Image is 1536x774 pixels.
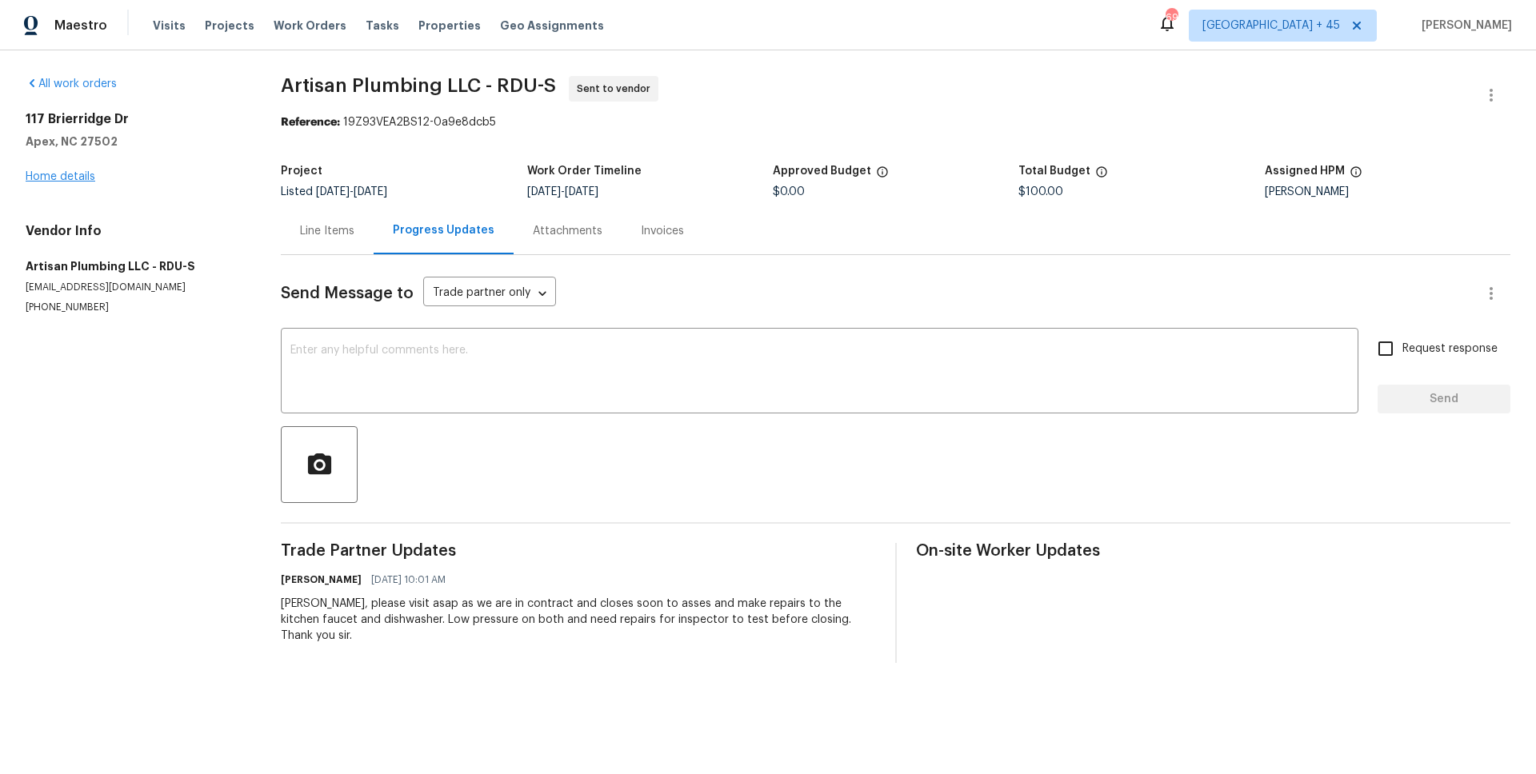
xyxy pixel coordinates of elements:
div: [PERSON_NAME] [1265,186,1510,197]
span: $100.00 [1018,186,1063,197]
div: Attachments [533,223,602,239]
span: Properties [418,18,481,34]
span: - [316,186,387,197]
span: Listed [281,186,387,197]
div: [PERSON_NAME], please visit asap as we are in contract and closes soon to asses and make repairs ... [281,596,875,644]
span: Request response [1402,341,1498,357]
span: Geo Assignments [500,18,604,34]
p: [PHONE_NUMBER] [26,301,242,314]
h5: Total Budget [1018,166,1090,177]
h5: Work Order Timeline [527,166,642,177]
p: [EMAIL_ADDRESS][DOMAIN_NAME] [26,281,242,294]
h4: Vendor Info [26,223,242,239]
span: $0.00 [773,186,805,197]
h5: Assigned HPM [1265,166,1345,177]
span: Send Message to [281,285,414,301]
a: Home details [26,171,95,182]
span: - [527,186,598,197]
span: The total cost of line items that have been approved by both Opendoor and the Trade Partner. This... [876,166,889,186]
span: The hpm assigned to this work order. [1350,166,1362,186]
h5: Apex, NC 27502 [26,134,242,150]
h2: 117 Brierridge Dr [26,111,242,127]
div: Progress Updates [393,222,494,238]
span: [DATE] [354,186,387,197]
span: Tasks [366,20,399,31]
div: Invoices [641,223,684,239]
span: Visits [153,18,186,34]
span: [DATE] 10:01 AM [371,572,446,588]
span: [PERSON_NAME] [1415,18,1512,34]
a: All work orders [26,78,117,90]
h5: Artisan Plumbing LLC - RDU-S [26,258,242,274]
div: 19Z93VEA2BS12-0a9e8dcb5 [281,114,1510,130]
span: On-site Worker Updates [916,543,1510,559]
div: Trade partner only [423,281,556,307]
span: [DATE] [565,186,598,197]
span: Trade Partner Updates [281,543,875,559]
span: [DATE] [527,186,561,197]
span: Artisan Plumbing LLC - RDU-S [281,76,556,95]
span: Projects [205,18,254,34]
h6: [PERSON_NAME] [281,572,362,588]
span: Work Orders [274,18,346,34]
h5: Project [281,166,322,177]
span: The total cost of line items that have been proposed by Opendoor. This sum includes line items th... [1095,166,1108,186]
span: Sent to vendor [577,81,657,97]
div: 691 [1166,10,1177,26]
span: Maestro [54,18,107,34]
span: [GEOGRAPHIC_DATA] + 45 [1202,18,1340,34]
b: Reference: [281,117,340,128]
div: Line Items [300,223,354,239]
h5: Approved Budget [773,166,871,177]
span: [DATE] [316,186,350,197]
